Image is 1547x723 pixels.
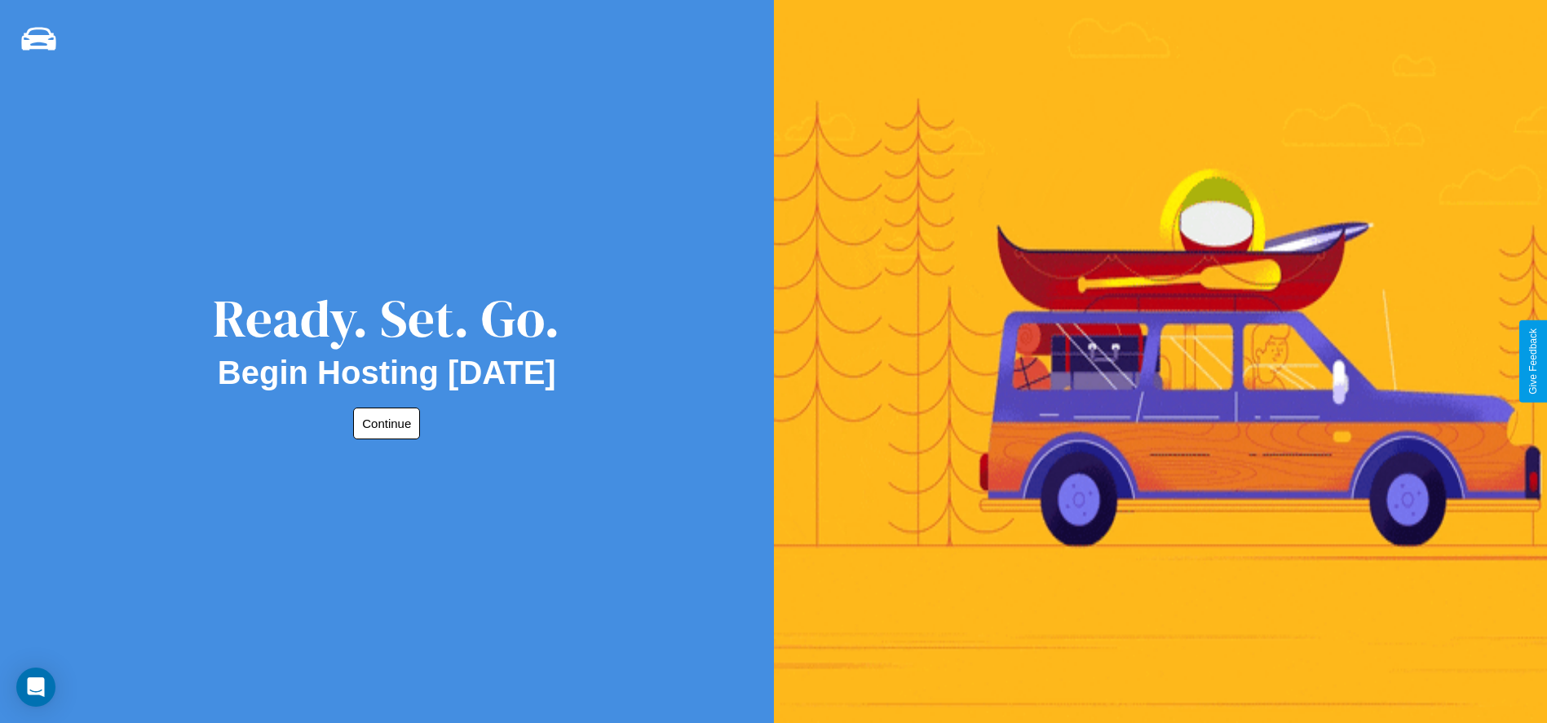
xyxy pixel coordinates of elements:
button: Continue [353,408,420,439]
div: Ready. Set. Go. [213,282,560,355]
div: Give Feedback [1527,328,1539,395]
h2: Begin Hosting [DATE] [218,355,556,391]
div: Open Intercom Messenger [16,668,55,707]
